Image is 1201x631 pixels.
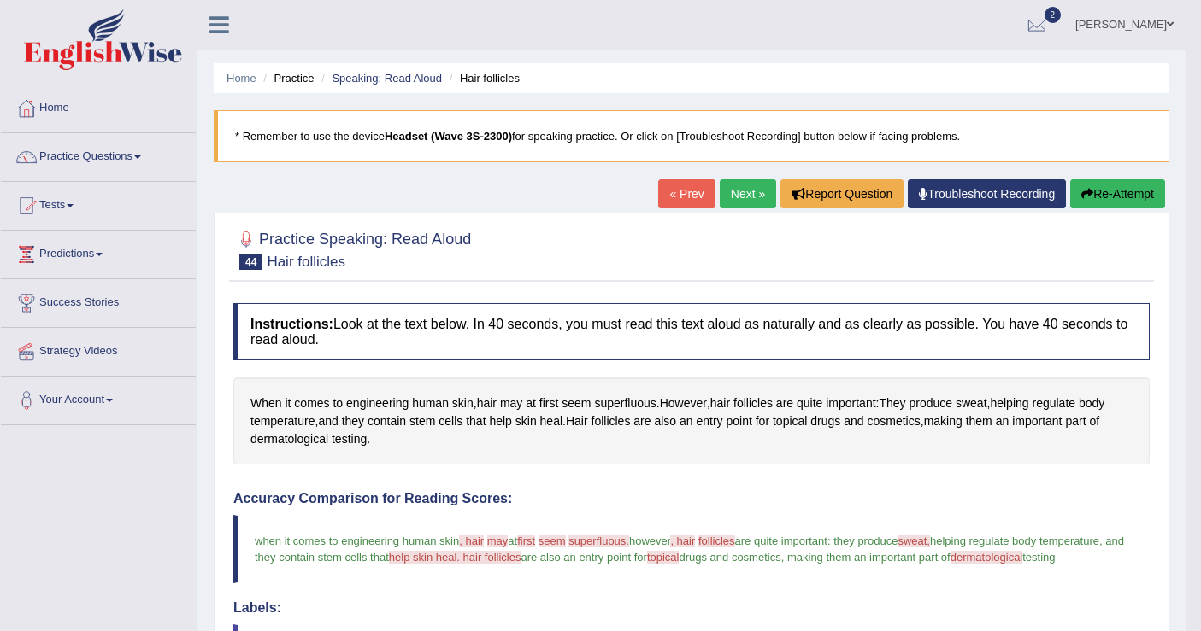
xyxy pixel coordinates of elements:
span: Click to see word definition [346,394,409,412]
span: Click to see word definition [342,412,364,430]
span: Click to see word definition [1079,394,1104,412]
span: Click to see word definition [1089,412,1099,430]
button: Report Question [780,179,904,208]
span: at [508,535,517,547]
span: , hair [459,535,484,547]
span: Click to see word definition [810,412,840,430]
span: Click to see word definition [489,412,511,430]
span: Click to see word definition [439,412,462,430]
span: Click to see word definition [294,394,329,412]
span: Click to see word definition [966,412,992,430]
span: testing [1022,551,1055,564]
span: Click to see word definition [797,394,822,412]
span: drugs and cosmetics [679,551,780,564]
span: Click to see word definition [515,412,537,430]
span: may [487,535,509,547]
a: Troubleshoot Recording [908,179,1066,208]
a: Strategy Videos [1,328,196,371]
span: seem [539,535,566,547]
span: are quite important [735,535,827,547]
span: sweat, [898,535,930,547]
a: Next » [720,179,776,208]
span: Click to see word definition [924,412,963,430]
span: making them an important part of [787,551,951,564]
span: Click to see word definition [879,394,905,412]
span: , [781,551,785,564]
span: , hair [670,535,695,547]
span: : [827,535,831,547]
span: dermatological [951,551,1023,564]
span: 2 [1045,7,1062,23]
span: Click to see word definition [776,394,793,412]
span: , [1099,535,1103,547]
span: Click to see word definition [996,412,1010,430]
span: Click to see word definition [500,394,522,412]
span: Click to see word definition [526,394,536,412]
a: Your Account [1,377,196,419]
span: Click to see word definition [409,412,435,430]
span: Click to see word definition [1012,412,1062,430]
h2: Practice Speaking: Read Aloud [233,227,471,270]
div: , . , : , , . , . [233,377,1150,464]
h4: Accuracy Comparison for Reading Scores: [233,491,1150,506]
b: Instructions: [250,317,333,331]
span: Click to see word definition [680,412,693,430]
a: Success Stories [1,279,196,322]
span: Click to see word definition [956,394,987,412]
b: Headset (Wave 3S-2300) [385,130,512,143]
span: and they contain stem cells that [255,535,1127,564]
span: Click to see word definition [733,394,773,412]
h4: Labels: [233,600,1150,616]
span: Click to see word definition [773,412,807,430]
span: Click to see word definition [250,394,282,412]
span: Click to see word definition [250,430,328,448]
span: Click to see word definition [477,394,497,412]
span: Click to see word definition [660,394,707,412]
span: Click to see word definition [566,412,588,430]
h4: Look at the text below. In 40 seconds, you must read this text aloud as naturally and as clearly ... [233,303,1150,360]
span: Click to see word definition [826,394,875,412]
span: Click to see word definition [654,412,676,430]
span: Click to see word definition [868,412,921,430]
span: Click to see word definition [726,412,751,430]
a: Practice Questions [1,133,196,176]
span: Click to see word definition [990,394,1028,412]
span: Click to see word definition [332,430,367,448]
span: Click to see word definition [452,394,474,412]
span: however [629,535,670,547]
span: Click to see word definition [844,412,863,430]
span: Click to see word definition [333,394,343,412]
a: Home [227,72,256,85]
a: Tests [1,182,196,225]
span: Click to see word definition [318,412,338,430]
a: Predictions [1,231,196,273]
span: Click to see word definition [592,412,631,430]
span: Click to see word definition [250,412,315,430]
span: Click to see word definition [466,412,486,430]
span: Click to see word definition [368,412,406,430]
li: Practice [259,70,314,86]
span: are also an entry point for [521,551,646,564]
span: Click to see word definition [1065,412,1086,430]
span: they produce [833,535,898,547]
span: help skin heal. hair follicles [389,551,521,564]
span: helping regulate body temperature [930,535,1099,547]
span: Click to see word definition [909,394,952,412]
span: when it comes to engineering human skin [255,535,459,547]
span: Click to see word definition [539,394,559,412]
small: Hair follicles [267,254,345,270]
span: Click to see word definition [1032,394,1075,412]
span: Click to see word definition [562,394,591,412]
span: Click to see word definition [710,394,730,412]
span: Click to see word definition [633,412,651,430]
span: Click to see word definition [412,394,449,412]
a: Speaking: Read Aloud [332,72,442,85]
span: topical [647,551,680,564]
span: Click to see word definition [756,412,769,430]
span: superfluous. [568,535,629,547]
span: Click to see word definition [540,412,562,430]
span: 44 [239,254,262,270]
li: Hair follicles [445,70,520,86]
a: « Prev [658,179,715,208]
span: follicles [698,535,735,547]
